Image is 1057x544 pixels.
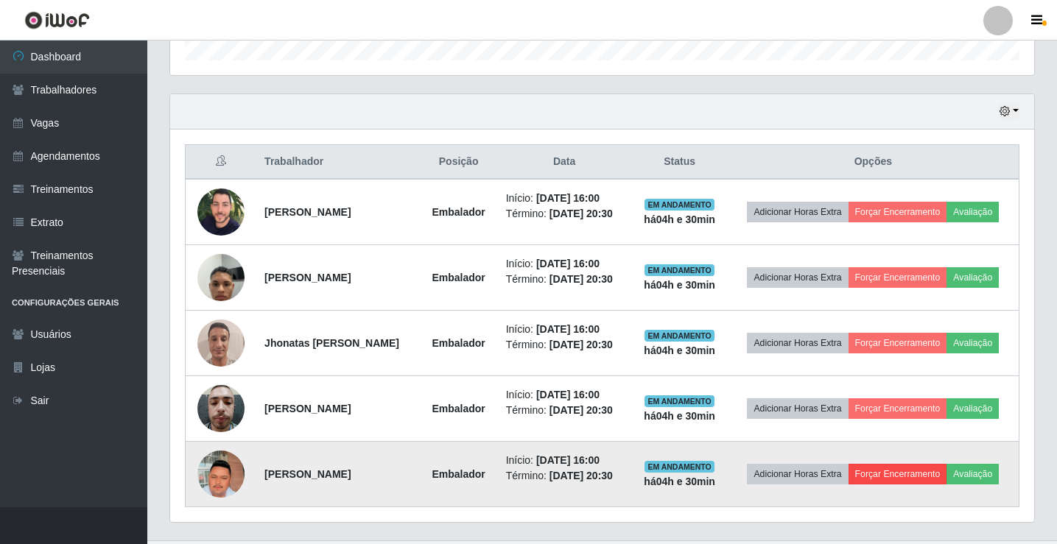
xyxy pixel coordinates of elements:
[432,272,485,283] strong: Embalador
[506,387,623,403] li: Início:
[947,333,999,353] button: Avaliação
[497,145,632,180] th: Data
[506,403,623,418] li: Término:
[849,202,947,222] button: Forçar Encerramento
[747,464,848,484] button: Adicionar Horas Extra
[197,183,245,241] img: 1683118670739.jpeg
[644,410,715,422] strong: há 04 h e 30 min
[747,398,848,419] button: Adicionar Horas Extra
[947,267,999,288] button: Avaliação
[645,264,714,276] span: EM ANDAMENTO
[644,213,715,225] strong: há 04 h e 30 min
[549,470,613,481] time: [DATE] 20:30
[849,333,947,353] button: Forçar Encerramento
[432,337,485,349] strong: Embalador
[549,339,613,350] time: [DATE] 20:30
[645,199,714,211] span: EM ANDAMENTO
[197,377,245,439] img: 1742686144384.jpeg
[644,476,715,487] strong: há 04 h e 30 min
[631,145,727,180] th: Status
[536,192,600,204] time: [DATE] 16:00
[536,258,600,269] time: [DATE] 16:00
[197,432,245,516] img: 1755563047498.jpeg
[506,256,623,272] li: Início:
[849,464,947,484] button: Forçar Encerramento
[849,398,947,419] button: Forçar Encerramento
[256,145,420,180] th: Trabalhador
[506,337,623,353] li: Término:
[728,145,1019,180] th: Opções
[506,191,623,206] li: Início:
[549,273,613,285] time: [DATE] 20:30
[644,279,715,291] strong: há 04 h e 30 min
[264,337,399,349] strong: Jhonatas [PERSON_NAME]
[947,398,999,419] button: Avaliação
[947,464,999,484] button: Avaliação
[264,468,351,480] strong: [PERSON_NAME]
[264,403,351,414] strong: [PERSON_NAME]
[506,206,623,222] li: Término:
[536,454,600,466] time: [DATE] 16:00
[264,206,351,218] strong: [PERSON_NAME]
[506,322,623,337] li: Início:
[432,403,485,414] strong: Embalador
[536,389,600,400] time: [DATE] 16:00
[645,461,714,473] span: EM ANDAMENTO
[197,311,245,374] img: 1736903160221.jpeg
[432,468,485,480] strong: Embalador
[506,272,623,287] li: Término:
[549,208,613,219] time: [DATE] 20:30
[645,395,714,407] span: EM ANDAMENTO
[747,267,848,288] button: Adicionar Horas Extra
[421,145,497,180] th: Posição
[264,272,351,283] strong: [PERSON_NAME]
[747,202,848,222] button: Adicionar Horas Extra
[536,323,600,335] time: [DATE] 16:00
[849,267,947,288] button: Forçar Encerramento
[506,453,623,468] li: Início:
[506,468,623,484] li: Término:
[24,11,90,29] img: CoreUI Logo
[432,206,485,218] strong: Embalador
[549,404,613,416] time: [DATE] 20:30
[644,345,715,356] strong: há 04 h e 30 min
[645,330,714,342] span: EM ANDAMENTO
[947,202,999,222] button: Avaliação
[197,246,245,308] img: 1736201934549.jpeg
[747,333,848,353] button: Adicionar Horas Extra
